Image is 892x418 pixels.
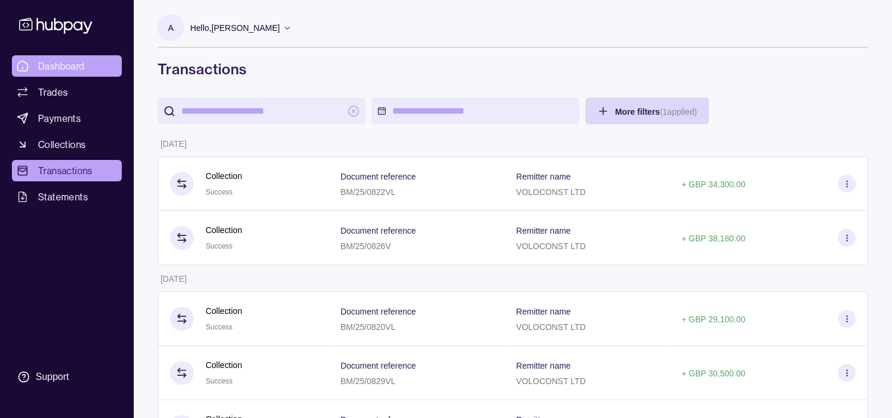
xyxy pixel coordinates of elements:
span: Transactions [38,164,93,178]
a: Payments [12,108,122,129]
p: VOLOCONST LTD [516,241,586,251]
button: More filters(1applied) [585,98,709,124]
span: Statements [38,190,88,204]
p: + GBP 38,180.00 [682,234,746,243]
span: Success [206,323,232,331]
p: BM/25/0826V [341,241,391,251]
a: Transactions [12,160,122,181]
p: Remitter name [516,307,571,316]
p: VOLOCONST LTD [516,322,586,332]
a: Dashboard [12,55,122,77]
p: [DATE] [160,139,187,149]
p: Hello, [PERSON_NAME] [190,21,280,34]
p: Remitter name [516,172,571,181]
div: Support [36,370,69,384]
p: Collection [206,169,242,183]
p: ( 1 applied) [660,107,696,117]
p: Document reference [341,226,416,235]
span: Dashboard [38,59,85,73]
p: Remitter name [516,226,571,235]
p: BM/25/0820VL [341,322,396,332]
a: Support [12,364,122,389]
span: Success [206,188,232,196]
a: Statements [12,186,122,208]
p: Collection [206,224,242,237]
span: Success [206,242,232,250]
p: BM/25/0822VL [341,187,396,197]
p: Collection [206,304,242,318]
p: + GBP 29,100.00 [682,315,746,324]
p: Document reference [341,361,416,370]
a: Collections [12,134,122,155]
input: search [181,98,342,124]
p: Document reference [341,172,416,181]
h1: Transactions [157,59,868,78]
p: VOLOCONST LTD [516,187,586,197]
p: VOLOCONST LTD [516,376,586,386]
p: Remitter name [516,361,571,370]
span: Collections [38,137,86,152]
p: Document reference [341,307,416,316]
p: [DATE] [160,274,187,284]
p: BM/25/0829VL [341,376,396,386]
a: Trades [12,81,122,103]
span: Trades [38,85,68,99]
p: + GBP 30,500.00 [682,369,746,378]
p: A [168,21,174,34]
span: More filters [615,107,697,117]
p: Collection [206,359,242,372]
span: Success [206,377,232,385]
span: Payments [38,111,81,125]
p: + GBP 34,300.00 [682,180,746,189]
